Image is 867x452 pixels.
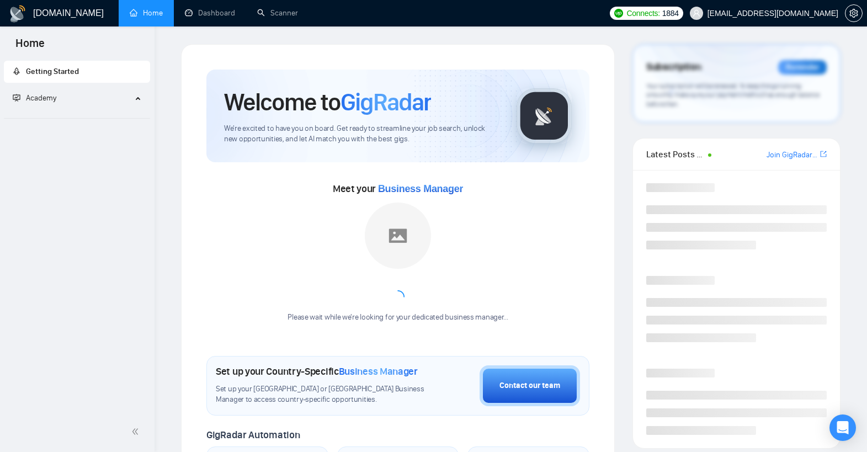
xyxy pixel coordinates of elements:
[820,149,827,159] a: export
[614,9,623,18] img: upwork-logo.png
[365,203,431,269] img: placeholder.png
[389,288,407,306] span: loading
[646,58,701,77] span: Subscription
[646,147,705,161] span: Latest Posts from the GigRadar Community
[767,149,818,161] a: Join GigRadar Slack Community
[7,35,54,59] span: Home
[480,365,580,406] button: Contact our team
[339,365,418,377] span: Business Manager
[626,7,659,19] span: Connects:
[216,365,418,377] h1: Set up your Country-Specific
[333,183,463,195] span: Meet your
[206,429,300,441] span: GigRadar Automation
[216,384,424,405] span: Set up your [GEOGRAPHIC_DATA] or [GEOGRAPHIC_DATA] Business Manager to access country-specific op...
[820,150,827,158] span: export
[517,88,572,143] img: gigradar-logo.png
[829,414,856,441] div: Open Intercom Messenger
[13,94,20,102] span: fund-projection-screen
[185,8,235,18] a: dashboardDashboard
[26,67,79,76] span: Getting Started
[13,93,56,103] span: Academy
[130,8,163,18] a: homeHome
[224,87,431,117] h1: Welcome to
[845,9,863,18] a: setting
[693,9,700,17] span: user
[257,8,298,18] a: searchScanner
[4,61,150,83] li: Getting Started
[845,4,863,22] button: setting
[4,114,150,121] li: Academy Homepage
[646,82,820,108] span: Your subscription will be renewed. To keep things running smoothly, make sure your payment method...
[778,60,827,75] div: Reminder
[662,7,679,19] span: 1884
[499,380,560,392] div: Contact our team
[26,93,56,103] span: Academy
[224,124,499,145] span: We're excited to have you on board. Get ready to streamline your job search, unlock new opportuni...
[9,5,26,23] img: logo
[341,87,431,117] span: GigRadar
[281,312,514,323] div: Please wait while we're looking for your dedicated business manager...
[13,67,20,75] span: rocket
[131,426,142,437] span: double-left
[378,183,463,194] span: Business Manager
